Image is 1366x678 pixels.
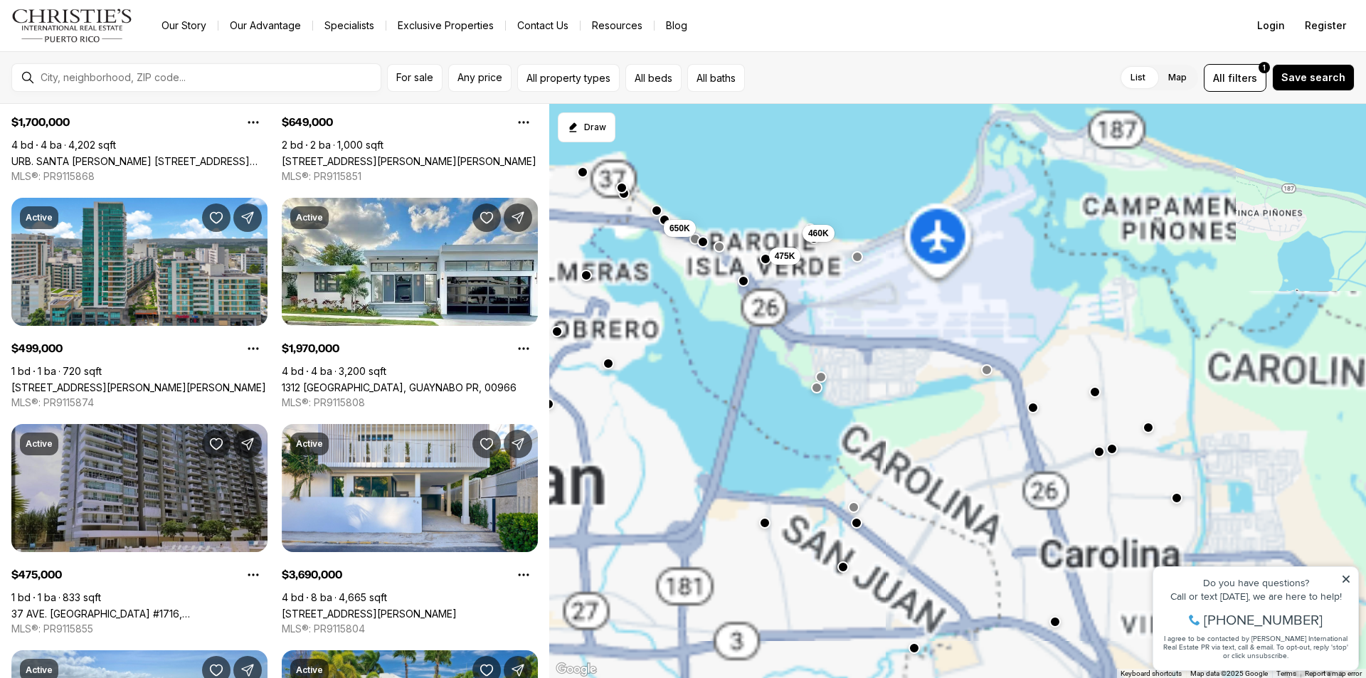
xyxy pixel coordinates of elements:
[26,212,53,223] p: Active
[687,64,745,92] button: All baths
[313,16,386,36] a: Specialists
[386,16,505,36] a: Exclusive Properties
[11,9,133,43] img: logo
[1263,62,1266,73] span: 1
[296,664,323,676] p: Active
[472,430,501,458] button: Save Property: 66 PLACID COURT
[504,430,532,458] button: Share Property
[655,16,699,36] a: Blog
[472,203,501,232] button: Save Property: 1312 SANTANDER
[202,203,231,232] button: Save Property: 1511 PONCE DE LEON AVE #9122
[509,334,538,363] button: Property options
[1157,65,1198,90] label: Map
[296,438,323,450] p: Active
[1296,11,1355,40] button: Register
[775,250,795,262] span: 475K
[669,223,690,234] span: 650K
[150,16,218,36] a: Our Story
[18,88,203,115] span: I agree to be contacted by [PERSON_NAME] International Real Estate PR via text, call & email. To ...
[15,46,206,55] div: Call or text [DATE], we are here to help!
[581,16,654,36] a: Resources
[282,381,517,393] a: 1312 SANTANDER, GUAYNABO PR, 00966
[1272,64,1355,91] button: Save search
[517,64,620,92] button: All property types
[1228,70,1257,85] span: filters
[1257,20,1285,31] span: Login
[808,228,829,239] span: 460K
[15,32,206,42] div: Do you have questions?
[1119,65,1157,90] label: List
[239,108,268,137] button: Property options
[1281,72,1345,83] span: Save search
[1204,64,1266,92] button: Allfilters1
[509,561,538,589] button: Property options
[506,16,580,36] button: Contact Us
[504,203,532,232] button: Share Property
[282,608,457,620] a: 66 PLACID COURT, SAN JUAN PR, 00907
[11,155,268,167] a: URB. SANTA MARIA 1906 CLL ORQUIDEA, SAN JUAN PR, 00927
[296,212,323,223] p: Active
[387,64,443,92] button: For sale
[239,334,268,363] button: Property options
[26,664,53,676] p: Active
[664,220,696,237] button: 650K
[282,155,536,167] a: 1511 PONCE DE LEON AVE #571, SANTURCE PR, 00909
[11,608,268,620] a: 37 AVE. ISLA VERDE #1716, CAROLINA PR, 00979
[509,108,538,137] button: Property options
[233,430,262,458] button: Share Property
[202,430,231,458] button: Save Property: 37 AVE. ISLA VERDE #1716
[26,438,53,450] p: Active
[58,67,177,81] span: [PHONE_NUMBER]
[396,72,433,83] span: For sale
[558,112,615,142] button: Start drawing
[239,561,268,589] button: Property options
[233,203,262,232] button: Share Property
[218,16,312,36] a: Our Advantage
[803,225,835,242] button: 460K
[1213,70,1225,85] span: All
[11,381,266,393] a: 1511 PONCE DE LEON AVE #9122, SANTURCE PR, 00909
[1249,11,1293,40] button: Login
[448,64,512,92] button: Any price
[457,72,502,83] span: Any price
[1305,20,1346,31] span: Register
[769,248,801,265] button: 475K
[625,64,682,92] button: All beds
